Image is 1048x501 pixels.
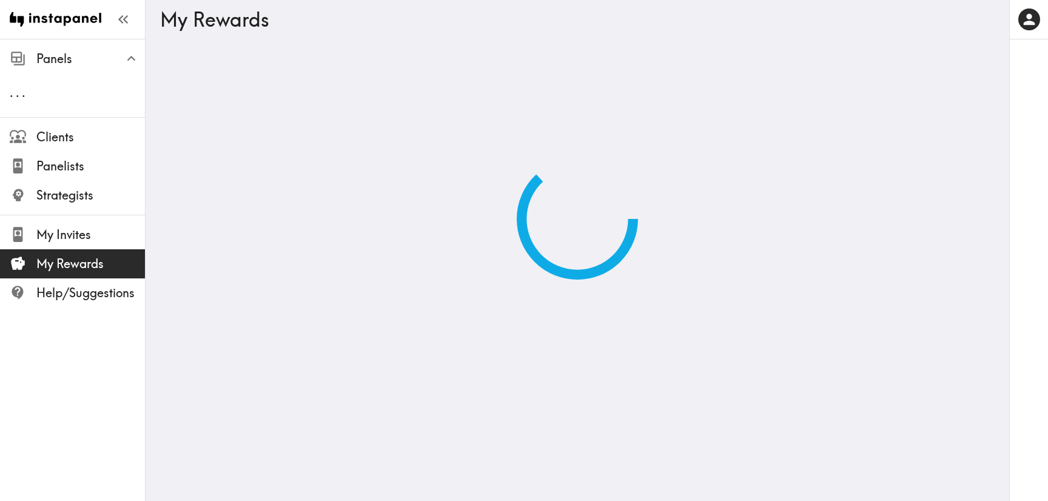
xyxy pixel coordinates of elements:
span: Strategists [36,187,145,204]
span: Help/Suggestions [36,284,145,301]
span: Clients [36,129,145,146]
span: . [22,85,25,100]
span: Panelists [36,158,145,175]
span: Panels [36,50,145,67]
span: My Rewards [36,255,145,272]
span: . [10,85,13,100]
span: My Invites [36,226,145,243]
h3: My Rewards [160,8,985,31]
span: . [16,85,19,100]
